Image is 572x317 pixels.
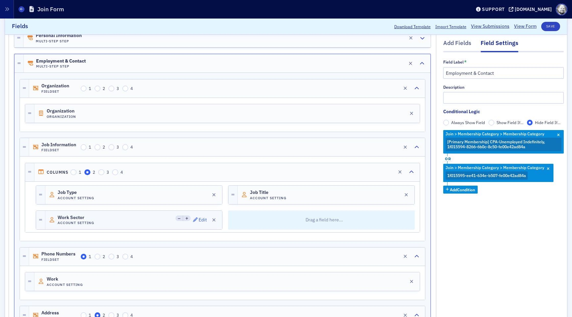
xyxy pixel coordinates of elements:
span: [Primary Membership] CPA-Unemployed Indefinitely, 1f015594-8266-6b0c-8c50-fe00e42ad84a [447,139,545,149]
span: Organization [41,83,78,89]
span: 3 [107,169,109,175]
input: 3 [109,254,115,260]
span: 1 [89,144,91,150]
span: 4 [130,86,133,91]
span: Job Title [250,190,287,195]
h4: Multi-Step Step [36,64,86,68]
span: Organization [47,109,84,114]
a: View Form [514,23,537,30]
span: 2 [93,169,95,175]
span: Work Sector [58,215,95,220]
button: Edit [193,215,207,225]
h4: Account Setting [250,196,287,200]
h4: Account Setting [47,283,84,287]
span: Job Information [41,142,78,148]
h4: Fieldset [41,148,78,152]
div: Edit [199,218,207,222]
p: Drag a field here... [230,210,418,230]
span: Join > Membership Category > Membership Category [446,131,544,136]
input: 2 [95,254,101,260]
h4: Account Setting [58,221,95,225]
button: Download Template [394,23,431,29]
input: Hide Field If... [527,120,533,126]
input: 2 [84,169,90,175]
span: Phone Numbers [41,251,78,257]
span: Always Show Field [451,120,485,125]
span: 3 [117,86,119,91]
div: Add Fields [443,39,471,51]
div: [Primary Membership] CPA-Unemployed Indefinitely, 1f015594-8266-6b0c-8c50-fe00e42ad84a [443,130,564,154]
div: Field Label [443,60,464,65]
div: Support [482,6,505,12]
input: 1 [81,86,87,92]
span: Job Type [58,190,95,195]
span: 1 [79,169,81,175]
input: 2 [95,144,101,150]
input: 1 [71,169,76,175]
h4: Columns [47,170,69,175]
span: Profile [556,4,567,15]
span: Address [41,310,78,316]
input: 4 [122,86,128,92]
span: 2 [103,254,105,259]
input: 4 [122,144,128,150]
span: 4 [120,169,123,175]
input: 3 [98,169,104,175]
span: 4 [130,254,133,259]
a: View Submissions [471,23,509,30]
span: Join > Membership Category > Membership Category [446,165,544,170]
div: Field Settings [481,39,518,52]
input: 4 [112,169,118,175]
h2: Fields [12,22,28,31]
input: 1 [81,144,87,150]
h1: Join Form [37,5,64,13]
span: 4 [130,144,133,150]
h4: Fieldset [41,257,78,262]
span: Add Condition [450,187,475,193]
span: 3 [117,144,119,150]
span: 2 [103,86,105,91]
span: 1 [89,86,91,91]
input: 2 [95,86,101,92]
abbr: This field is required [464,59,467,65]
h4: Multi-Step Step [36,39,82,43]
button: [DOMAIN_NAME] [509,7,554,12]
span: Employment & Contact [36,59,86,64]
span: Work [47,277,84,282]
button: or [443,154,453,164]
span: Show Field If... [497,120,523,125]
span: Personal Information [36,33,82,38]
div: [DOMAIN_NAME] [515,6,552,12]
h4: Fieldset [41,89,78,94]
span: 3 [117,254,119,259]
span: Import Template [435,23,466,29]
span: or [443,156,453,161]
span: Hide Field If... [535,120,560,125]
input: Always Show Field [443,120,449,126]
span: 2 [103,144,105,150]
input: 3 [109,144,115,150]
button: AddCondition [443,186,478,194]
div: Description [443,85,464,90]
h4: Organization [47,114,84,119]
input: Show Field If... [489,120,495,126]
div: Conditional Logic [443,108,480,115]
h4: Account Setting [58,196,95,200]
div: 1f015595-ee41-634e-b507-fe00e42ad84a [443,164,553,182]
span: 1f015595-ee41-634e-b507-fe00e42ad84a [447,173,526,178]
input: 1 [81,254,87,260]
span: 1 [89,254,91,259]
input: 4 [122,254,128,260]
button: Save [541,22,560,31]
input: 3 [109,86,115,92]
